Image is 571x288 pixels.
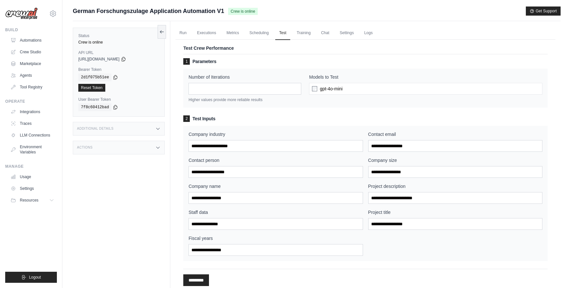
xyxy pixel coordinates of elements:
a: Environment Variables [8,142,57,157]
label: Project description [368,183,542,190]
code: 7f8c60412bad [78,103,111,111]
span: Crew is online [228,8,258,15]
p: Test Crew Performance [183,45,548,51]
label: Company name [188,183,363,190]
a: Marketplace [8,59,57,69]
span: German Forschungszulage Application Automation V1 [73,7,224,16]
h3: Test Inputs [183,115,548,122]
label: API URL [78,50,159,55]
div: Crew is online [78,40,159,45]
label: Company industry [188,131,363,137]
div: Manage [5,164,57,169]
span: gpt-4o-mini [320,85,343,92]
a: Settings [336,26,357,40]
h3: Parameters [183,58,548,65]
label: Number of Iterations [188,74,301,80]
p: Higher values provide more reliable results [188,97,301,102]
label: Bearer Token [78,67,159,72]
a: Integrations [8,107,57,117]
span: [URL][DOMAIN_NAME] [78,57,120,62]
a: LLM Connections [8,130,57,140]
a: Usage [8,172,57,182]
label: Status [78,33,159,38]
a: Automations [8,35,57,46]
label: Staff data [188,209,363,216]
h3: Additional Details [77,127,113,131]
a: Test [275,26,290,40]
label: Fiscal years [188,235,363,242]
button: Logout [5,272,57,283]
a: Executions [193,26,220,40]
h3: Actions [77,146,93,150]
code: 2d1f075b51ee [78,73,111,81]
button: Get Support [526,7,561,16]
a: Run [175,26,190,40]
a: Agents [8,70,57,81]
a: Traces [8,118,57,129]
label: Contact email [368,131,542,137]
img: Logo [5,7,38,20]
div: Operate [5,99,57,104]
a: Logs [360,26,377,40]
a: Crew Studio [8,47,57,57]
span: 1 [183,58,190,65]
div: Build [5,27,57,33]
label: Models to Test [309,74,542,80]
label: User Bearer Token [78,97,159,102]
a: Reset Token [78,84,105,92]
span: 2 [183,115,190,122]
span: Logout [29,275,41,280]
a: Scheduling [246,26,273,40]
label: Company size [368,157,542,164]
label: Project title [368,209,542,216]
label: Contact person [188,157,363,164]
button: Resources [8,195,57,205]
a: Training [293,26,315,40]
span: Resources [20,198,38,203]
a: Settings [8,183,57,194]
a: Metrics [223,26,243,40]
a: Tool Registry [8,82,57,92]
a: Chat [317,26,333,40]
